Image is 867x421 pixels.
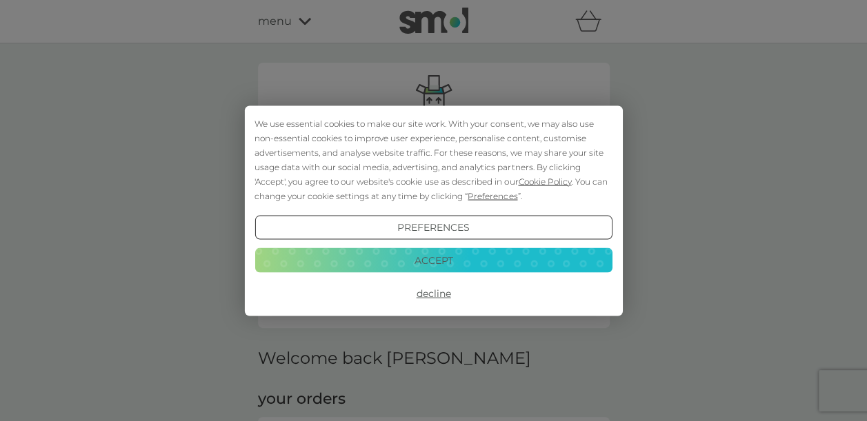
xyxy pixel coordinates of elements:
span: Preferences [468,190,517,201]
button: Accept [255,248,612,273]
div: Cookie Consent Prompt [244,105,622,316]
span: Cookie Policy [518,176,571,186]
button: Decline [255,281,612,306]
button: Preferences [255,215,612,240]
div: We use essential cookies to make our site work. With your consent, we may also use non-essential ... [255,116,612,203]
